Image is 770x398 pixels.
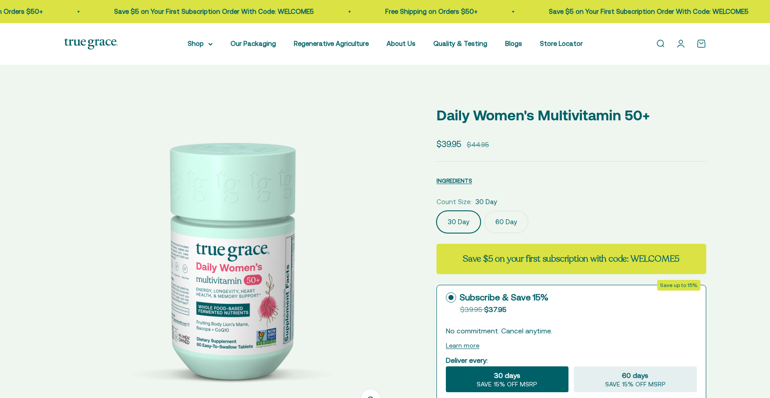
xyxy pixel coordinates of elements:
[505,40,522,47] a: Blogs
[541,6,741,17] p: Save $5 on Your First Subscription Order With Code: WELCOME5
[378,8,470,15] a: Free Shipping on Orders $50+
[387,40,416,47] a: About Us
[188,38,213,49] summary: Shop
[436,104,706,127] p: Daily Women's Multivitamin 50+
[107,6,306,17] p: Save $5 on Your First Subscription Order With Code: WELCOME5
[436,175,472,186] button: INGREDIENTS
[436,137,461,151] sale-price: $39.95
[231,40,276,47] a: Our Packaging
[467,140,489,150] compare-at-price: $44.95
[294,40,369,47] a: Regenerative Agriculture
[436,177,472,184] span: INGREDIENTS
[436,197,472,207] legend: Count Size:
[463,253,679,265] strong: Save $5 on your first subscription with code: WELCOME5
[475,197,497,207] span: 30 Day
[540,40,583,47] a: Store Locator
[433,40,487,47] a: Quality & Testing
